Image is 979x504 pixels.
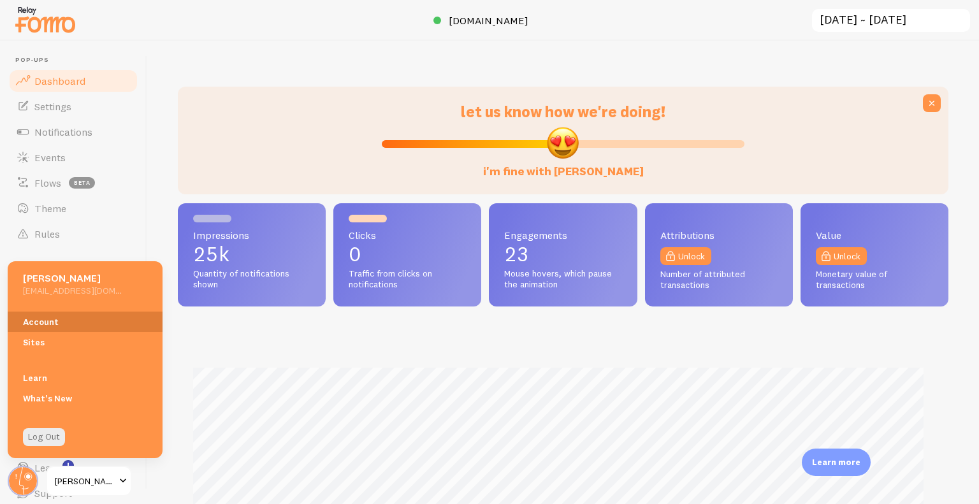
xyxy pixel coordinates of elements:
span: let us know how we're doing! [461,102,665,121]
img: fomo-relay-logo-orange.svg [13,3,77,36]
a: Account [8,312,163,332]
span: Traffic from clicks on notifications [349,268,466,291]
a: Learn [8,368,163,388]
span: Monetary value of transactions [816,269,933,291]
a: Notifications [8,119,139,145]
p: Learn more [812,456,860,468]
span: Settings [34,100,71,113]
div: Learn more [802,449,871,476]
span: beta [69,177,95,189]
span: Dashboard [34,75,85,87]
a: [PERSON_NAME] [46,466,132,496]
a: Theme [8,196,139,221]
span: Events [34,151,66,164]
h5: [EMAIL_ADDRESS][DOMAIN_NAME] [23,285,122,296]
a: Log Out [23,428,65,446]
span: Value [816,230,933,240]
span: Attributions [660,230,778,240]
a: Sites [8,332,163,352]
span: Theme [34,202,66,215]
a: What's New [8,388,163,408]
label: i'm fine with [PERSON_NAME] [483,152,644,179]
img: emoji.png [546,126,580,160]
span: Notifications [34,126,92,138]
p: 23 [504,244,621,264]
svg: <p>Watch New Feature Tutorials!</p> [62,460,74,472]
span: Impressions [193,230,310,240]
a: Unlock [816,247,867,265]
span: Clicks [349,230,466,240]
a: Events [8,145,139,170]
a: Rules [8,221,139,247]
a: Unlock [660,247,711,265]
p: 25k [193,244,310,264]
a: Flows beta [8,170,139,196]
span: [PERSON_NAME] [55,473,115,489]
p: 0 [349,244,466,264]
span: Quantity of notifications shown [193,268,310,291]
span: Engagements [504,230,621,240]
span: Flows [34,176,61,189]
a: Dashboard [8,68,139,94]
span: Pop-ups [15,56,139,64]
span: Number of attributed transactions [660,269,778,291]
span: Mouse hovers, which pause the animation [504,268,621,291]
a: Settings [8,94,139,119]
span: Learn [34,461,61,474]
h5: [PERSON_NAME] [23,271,122,285]
span: Rules [34,227,60,240]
